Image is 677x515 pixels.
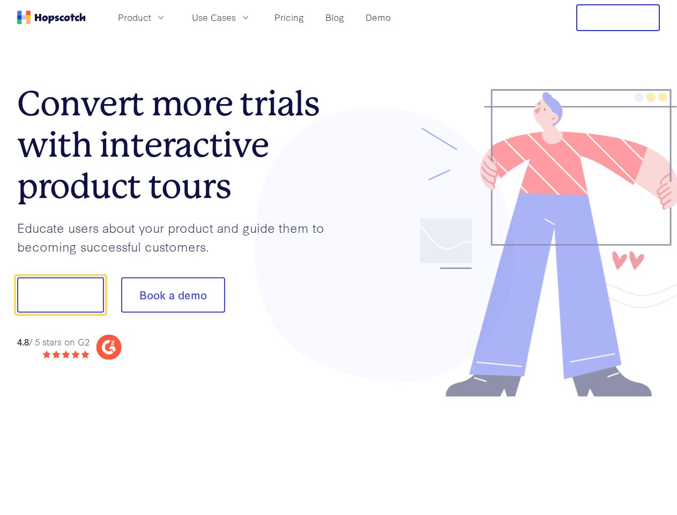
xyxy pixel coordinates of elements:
[118,11,151,24] span: Product
[111,9,173,26] button: Product
[185,9,257,26] button: Use Cases
[17,83,339,207] h1: Convert more trials with interactive product tours
[121,277,225,313] button: Book a demo
[576,4,660,31] button: Free Trial
[17,335,90,348] div: / 5 stars on G2
[17,277,104,313] button: Show me!
[361,9,395,26] a: Demo
[192,11,236,24] span: Use Cases
[17,11,86,24] a: Home
[270,9,308,26] a: Pricing
[321,9,348,26] a: Blog
[17,335,29,347] strong: 4.8
[17,218,339,255] p: Educate users about your product and guide them to becoming successful customers.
